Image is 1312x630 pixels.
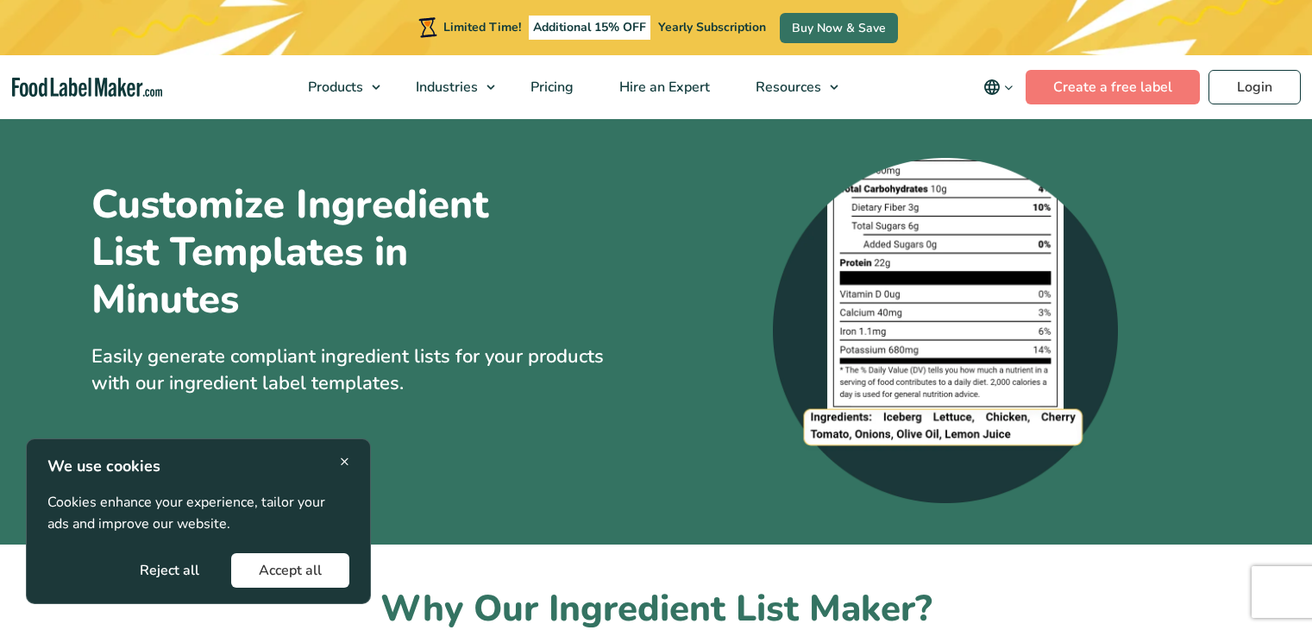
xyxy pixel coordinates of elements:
a: Resources [733,55,847,119]
span: Additional 15% OFF [529,16,650,40]
span: Products [303,78,365,97]
button: Accept all [231,553,349,588]
span: Industries [411,78,480,97]
span: × [340,450,349,473]
a: Hire an Expert [597,55,729,119]
a: Create a free label [1026,70,1200,104]
strong: We use cookies [47,456,160,476]
a: Products [286,55,389,119]
a: Login [1208,70,1301,104]
img: A zoomed-in screenshot of an ingredient list at the bottom of a nutrition label. [773,158,1118,503]
a: Industries [393,55,504,119]
h1: Customize Ingredient List Templates in Minutes [91,181,557,323]
span: Resources [750,78,823,97]
span: Limited Time! [443,19,521,35]
a: Buy Now & Save [780,13,898,43]
button: Reject all [112,553,227,588]
a: Pricing [508,55,593,119]
p: Easily generate compliant ingredient lists for your products with our ingredient label templates. [91,343,643,397]
span: Hire an Expert [614,78,712,97]
span: Yearly Subscription [658,19,766,35]
span: Pricing [525,78,575,97]
p: Cookies enhance your experience, tailor your ads and improve our website. [47,492,349,536]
